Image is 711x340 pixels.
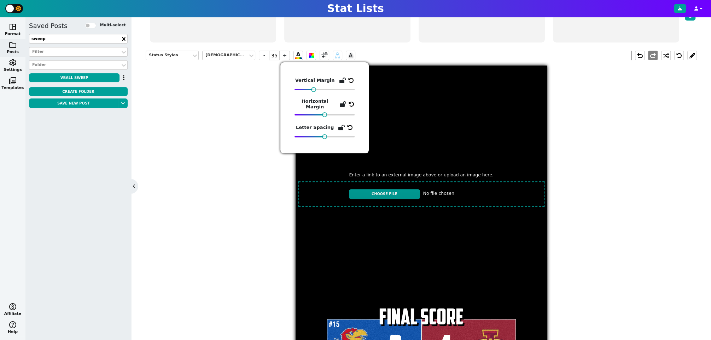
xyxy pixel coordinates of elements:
input: Search [29,34,128,44]
button: undo [635,51,645,60]
span: FINAL SCORE [376,302,467,331]
span: settings [8,58,17,67]
span: space_dashboard [8,23,17,31]
span: undo [635,51,644,60]
span: redo [648,51,657,60]
h5: Vertical Margin [295,78,335,83]
h1: Stat Lists [327,2,384,15]
div: [DEMOGRAPHIC_DATA] Captain [205,52,245,58]
span: - [259,51,269,60]
span: A [346,51,355,60]
label: Multi-select [100,22,126,28]
h5: Horizontal Margin [295,98,335,109]
span: photo_library [8,76,17,85]
button: VBALL SWEEP [29,73,120,82]
h5: Saved Posts [29,22,67,30]
span: + [279,51,290,60]
span: folder [8,41,17,49]
div: Status Styles [149,52,188,58]
button: Create Folder [29,87,128,96]
span: help [8,321,17,329]
span: Enter a link to an external image above or upload an image here. [342,172,500,178]
div: #15 [327,319,341,330]
span: A [335,50,340,61]
span: monetization_on [8,302,17,311]
h5: Letter Spacing [296,125,334,130]
button: redo [648,51,658,60]
button: Save new post [29,98,118,108]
